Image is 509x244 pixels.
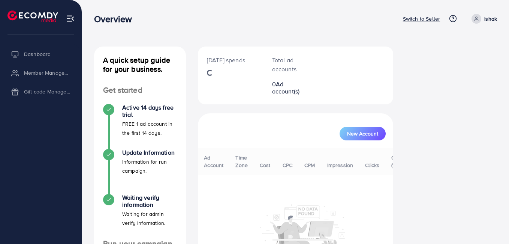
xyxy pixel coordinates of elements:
[340,127,386,140] button: New Account
[94,104,186,149] li: Active 14 days free trial
[94,149,186,194] li: Update Information
[122,119,177,137] p: FREE 1 ad account in the first 14 days.
[272,80,300,95] span: Ad account(s)
[272,56,303,74] p: Total ad accounts
[347,131,378,136] span: New Account
[94,194,186,239] li: Waiting verify information
[403,14,440,23] p: Switch to Seller
[94,14,138,24] h3: Overview
[469,14,497,24] a: ishak
[122,194,177,208] h4: Waiting verify information
[66,14,75,23] img: menu
[484,14,497,23] p: ishak
[122,104,177,118] h4: Active 14 days free trial
[94,56,186,74] h4: A quick setup guide for your business.
[94,86,186,95] h4: Get started
[207,56,254,65] p: [DATE] spends
[122,209,177,227] p: Waiting for admin verify information.
[7,11,58,22] img: logo
[272,81,303,95] h2: 0
[122,149,177,156] h4: Update Information
[122,157,177,175] p: Information for run campaign.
